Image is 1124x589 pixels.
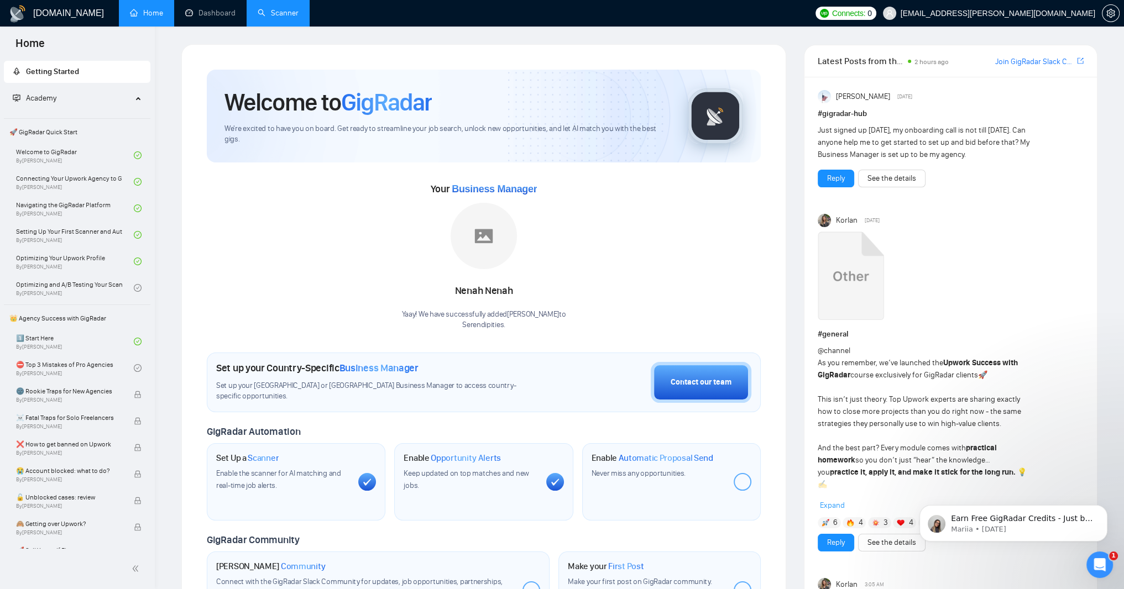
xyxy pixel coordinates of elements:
img: 🚀 [822,519,829,527]
button: See the details [858,534,926,551]
span: 😭 Account blocked: what to do? [16,465,122,476]
h1: # general [818,328,1084,340]
a: homeHome [130,8,163,18]
h1: # gigradar-hub [818,108,1084,120]
a: export [1077,56,1084,66]
a: Setting Up Your First Scanner and Auto-BidderBy[PERSON_NAME] [16,223,134,247]
span: @channel [818,346,850,355]
a: Reply [827,537,845,549]
span: First Post [608,561,644,572]
li: Getting Started [4,61,150,83]
img: placeholder.png [451,203,517,269]
span: [PERSON_NAME] [836,91,890,103]
span: Your [431,183,537,195]
span: double-left [132,563,143,574]
span: GigRadar [341,87,432,117]
span: 🚀 GigRadar Quick Start [5,121,149,143]
a: setting [1102,9,1120,18]
button: Contact our team [651,362,751,403]
span: rocket [13,67,20,75]
p: Serendipities . [402,320,566,330]
span: Academy [26,93,56,103]
a: Navigating the GigRadar PlatformBy[PERSON_NAME] [16,196,134,220]
span: check-circle [134,151,142,159]
span: 4 [859,517,863,528]
span: 🌚 Rookie Traps for New Agencies [16,386,122,397]
span: check-circle [134,338,142,345]
span: Home [7,35,54,59]
button: setting [1102,4,1120,22]
a: Welcome to GigRadarBy[PERSON_NAME] [16,143,134,167]
span: 6 [833,517,838,528]
img: Korlan [818,214,831,227]
span: lock [134,417,142,425]
span: By [PERSON_NAME] [16,423,122,430]
span: export [1077,56,1084,65]
img: logo [9,5,27,23]
h1: Enable [592,453,713,464]
span: By [PERSON_NAME] [16,503,122,509]
span: Getting Started [26,67,79,76]
h1: Enable [404,453,501,464]
div: Nenah Nenah [402,282,566,301]
h1: [PERSON_NAME] [216,561,326,572]
strong: practice it, apply it, and make it stick for the long run. [830,467,1016,477]
span: ✍️ [818,480,827,489]
button: Reply [818,170,854,187]
span: 🚀 [978,370,987,380]
button: Reply [818,534,854,551]
iframe: Intercom notifications message [903,482,1124,559]
span: Expand [820,501,845,510]
span: By [PERSON_NAME] [16,397,122,403]
div: Yaay! We have successfully added [PERSON_NAME] to [402,309,566,330]
span: We're excited to have you on board. Get ready to streamline your job search, unlock new opportuni... [224,124,670,145]
iframe: Intercom live chat [1086,551,1113,578]
span: fund-projection-screen [13,94,20,102]
span: [DATE] [864,215,879,225]
span: check-circle [134,284,142,292]
span: 0 [867,7,872,19]
a: Reply [827,172,845,185]
span: check-circle [134,257,142,265]
a: dashboardDashboard [185,8,236,18]
span: Academy [13,93,56,103]
span: 🔓 Unblocked cases: review [16,492,122,503]
a: Connecting Your Upwork Agency to GigRadarBy[PERSON_NAME] [16,170,134,194]
span: GigRadar Automation [207,425,300,438]
span: ☠️ Fatal Traps for Solo Freelancers [16,412,122,423]
span: GigRadar Community [207,534,300,546]
span: Latest Posts from the GigRadar Community [818,54,905,68]
a: Optimizing Your Upwork ProfileBy[PERSON_NAME] [16,249,134,274]
span: Make your first post on GigRadar community. [568,577,712,586]
span: 1 [1109,551,1118,560]
a: ⛔ Top 3 Mistakes of Pro AgenciesBy[PERSON_NAME] [16,356,134,380]
h1: Set Up a [216,453,279,464]
img: 💥 [872,519,880,527]
img: Anisuzzaman Khan [818,90,831,103]
span: lock [134,391,142,398]
span: 👑 Agency Success with GigRadar [5,307,149,329]
span: [DATE] [897,92,912,102]
span: Korlan [836,214,858,227]
span: Business Manager [452,183,537,194]
span: lock [134,444,142,451]
span: 2 hours ago [914,58,949,66]
span: setting [1102,9,1119,18]
span: Automatic Proposal Send [619,453,713,464]
span: check-circle [134,178,142,186]
img: 🔥 [846,519,854,527]
span: Connects: [832,7,865,19]
h1: Set up your Country-Specific [216,362,419,374]
span: By [PERSON_NAME] [16,450,122,456]
span: lock [134,470,142,478]
img: ❤️ [897,519,905,527]
span: lock [134,523,142,531]
a: 1️⃣ Start HereBy[PERSON_NAME] [16,329,134,354]
span: check-circle [134,231,142,239]
a: searchScanner [258,8,299,18]
span: Community [281,561,326,572]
